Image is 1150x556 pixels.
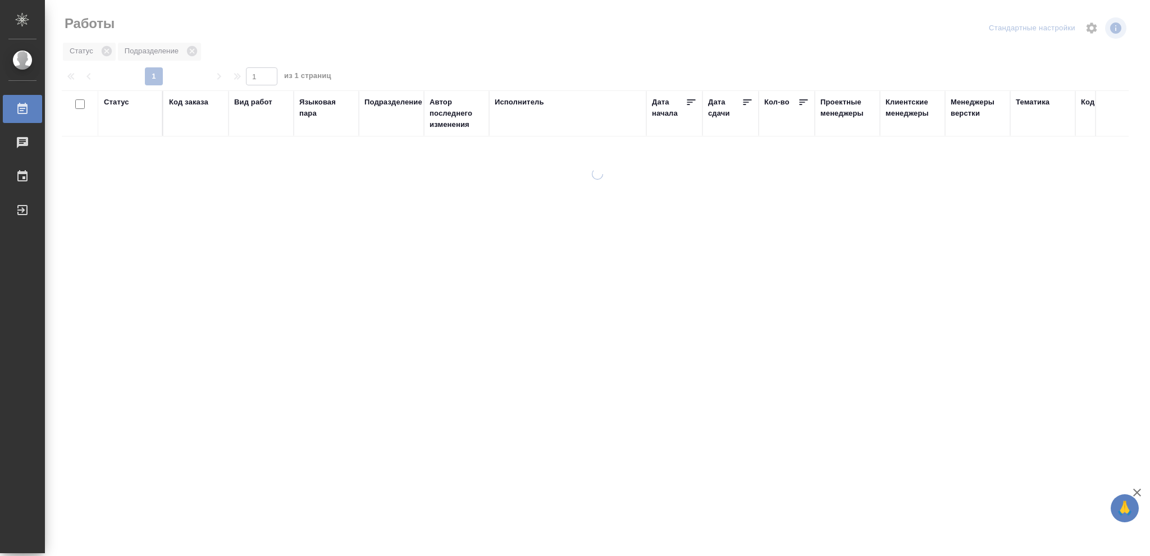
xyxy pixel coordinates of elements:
div: Дата сдачи [708,97,742,119]
div: Проектные менеджеры [820,97,874,119]
div: Тематика [1016,97,1049,108]
div: Вид работ [234,97,272,108]
div: Языковая пара [299,97,353,119]
div: Подразделение [364,97,422,108]
div: Клиентские менеджеры [886,97,939,119]
div: Код заказа [169,97,208,108]
div: Дата начала [652,97,686,119]
div: Менеджеры верстки [951,97,1005,119]
div: Код работы [1081,97,1124,108]
button: 🙏 [1111,494,1139,522]
span: 🙏 [1115,496,1134,520]
div: Статус [104,97,129,108]
div: Автор последнего изменения [430,97,483,130]
div: Исполнитель [495,97,544,108]
div: Кол-во [764,97,790,108]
